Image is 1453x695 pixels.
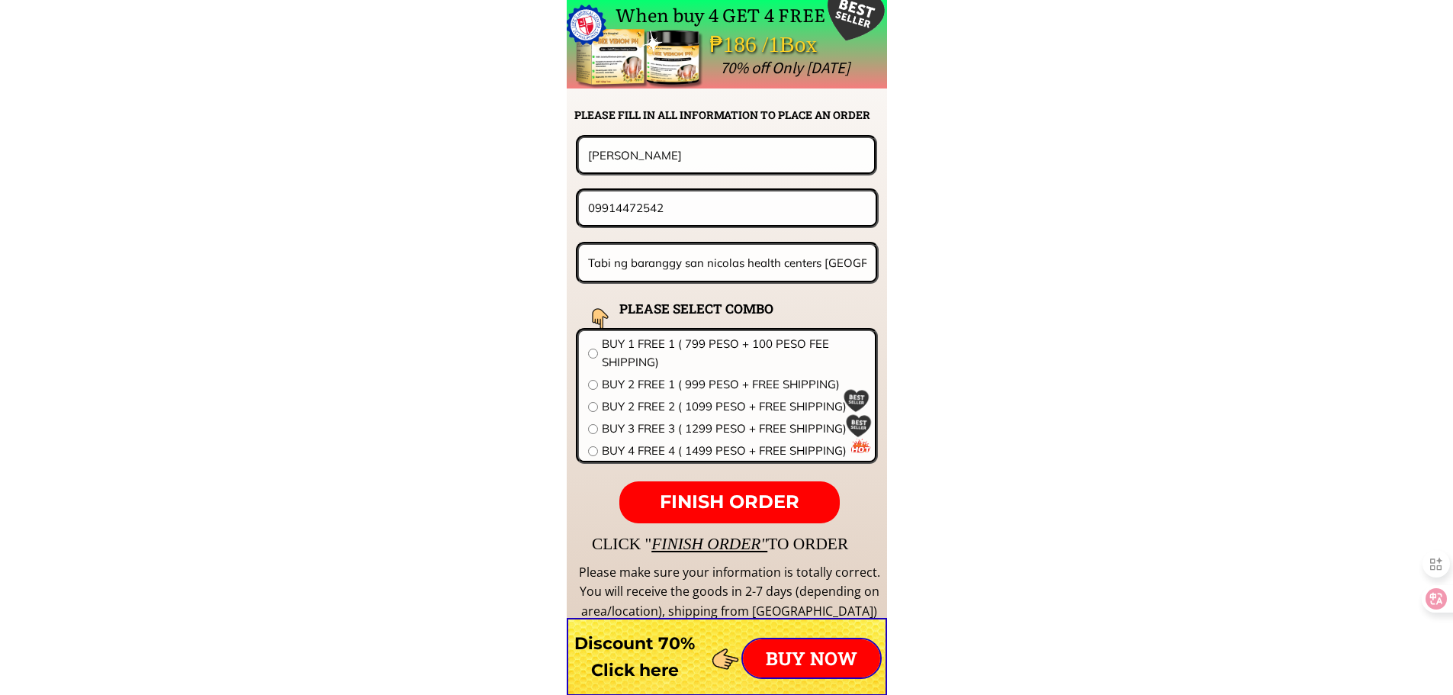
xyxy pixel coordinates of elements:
p: BUY NOW [743,639,880,677]
input: Address [584,245,871,281]
div: ₱186 /1Box [709,27,860,63]
span: BUY 4 FREE 4 ( 1499 PESO + FREE SHIPPING) [602,442,866,460]
h3: Discount 70% Click here [567,630,703,684]
span: BUY 1 FREE 1 ( 799 PESO + 100 PESO FEE SHIPPING) [602,335,866,372]
span: FINISH ORDER" [651,535,767,553]
span: BUY 2 FREE 1 ( 999 PESO + FREE SHIPPING) [602,375,866,394]
div: CLICK " TO ORDER [592,531,1294,557]
div: 70% off Only [DATE] [720,55,1191,81]
div: Please make sure your information is totally correct. You will receive the goods in 2-7 days (dep... [577,563,882,622]
span: BUY 2 FREE 2 ( 1099 PESO + FREE SHIPPING) [602,397,866,416]
span: FINISH ORDER [660,491,799,513]
span: BUY 3 FREE 3 ( 1299 PESO + FREE SHIPPING) [602,420,866,438]
input: Phone number [584,191,870,224]
h2: PLEASE FILL IN ALL INFORMATION TO PLACE AN ORDER [574,107,886,124]
input: Your name [584,138,869,172]
h2: PLEASE SELECT COMBO [619,298,812,319]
